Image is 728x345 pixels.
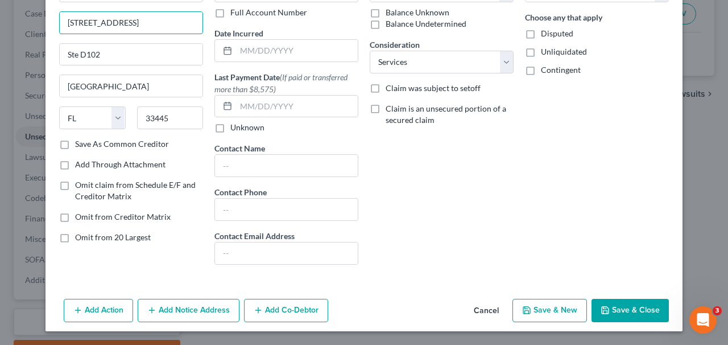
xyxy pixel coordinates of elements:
[525,11,602,23] label: Choose any that apply
[236,40,358,61] input: MM/DD/YYYY
[236,96,358,117] input: MM/DD/YYYY
[214,27,263,39] label: Date Incurred
[214,71,358,95] label: Last Payment Date
[465,300,508,323] button: Cancel
[214,142,265,154] label: Contact Name
[214,186,267,198] label: Contact Phone
[386,104,506,125] span: Claim is an unsecured portion of a secured claim
[75,159,166,170] label: Add Through Attachment
[689,306,717,334] iframe: Intercom live chat
[370,39,420,51] label: Consideration
[138,299,239,323] button: Add Notice Address
[75,232,151,242] span: Omit from 20 Largest
[60,12,202,34] input: Enter address...
[137,106,204,129] input: Enter zip...
[60,44,202,65] input: Apt, Suite, etc...
[214,230,295,242] label: Contact Email Address
[713,306,722,315] span: 3
[541,47,587,56] span: Unliquidated
[75,138,169,150] label: Save As Common Creditor
[386,83,481,93] span: Claim was subject to setoff
[386,7,449,18] label: Balance Unknown
[60,75,202,97] input: Enter city...
[386,18,466,30] label: Balance Undetermined
[591,299,669,323] button: Save & Close
[215,199,358,220] input: --
[244,299,328,323] button: Add Co-Debtor
[541,65,581,75] span: Contingent
[541,28,573,38] span: Disputed
[75,212,171,221] span: Omit from Creditor Matrix
[75,180,196,201] span: Omit claim from Schedule E/F and Creditor Matrix
[230,122,264,133] label: Unknown
[230,7,307,18] label: Full Account Number
[512,299,587,323] button: Save & New
[64,299,133,323] button: Add Action
[215,155,358,176] input: --
[214,72,348,94] span: (If paid or transferred more than $8,575)
[215,243,358,264] input: --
